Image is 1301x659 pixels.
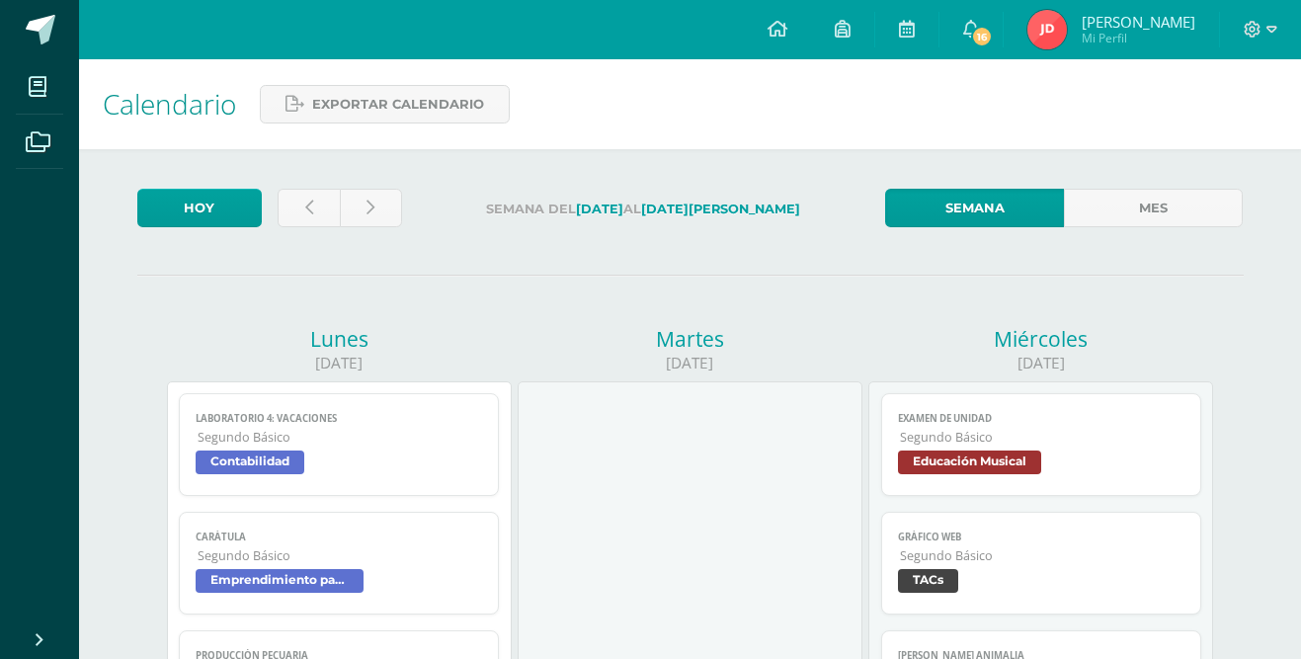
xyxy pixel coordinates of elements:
[167,325,512,353] div: Lunes
[868,353,1213,373] div: [DATE]
[312,86,484,123] span: Exportar calendario
[518,353,862,373] div: [DATE]
[1082,30,1195,46] span: Mi Perfil
[576,202,623,216] strong: [DATE]
[196,451,304,474] span: Contabilidad
[196,412,483,425] span: LABORATORIO 4: Vacaciones
[196,531,483,543] span: carátula
[418,189,869,229] label: Semana del al
[885,189,1064,227] a: Semana
[1082,12,1195,32] span: [PERSON_NAME]
[198,429,483,446] span: Segundo Básico
[518,325,862,353] div: Martes
[137,189,262,227] a: Hoy
[260,85,510,124] a: Exportar calendario
[898,569,958,593] span: TACs
[196,569,364,593] span: Emprendimiento para la Productividad
[881,393,1202,496] a: Examen de UnidadSegundo BásicoEducación Musical
[898,531,1185,543] span: Gráfico web
[868,325,1213,353] div: Miércoles
[971,26,993,47] span: 16
[179,393,500,496] a: LABORATORIO 4: VacacionesSegundo BásicoContabilidad
[1027,10,1067,49] img: 15d746187954e4f639c67230353f3c84.png
[898,412,1185,425] span: Examen de Unidad
[900,429,1185,446] span: Segundo Básico
[103,85,236,123] span: Calendario
[881,512,1202,615] a: Gráfico webSegundo BásicoTACs
[179,512,500,615] a: carátulaSegundo BásicoEmprendimiento para la Productividad
[1064,189,1243,227] a: Mes
[900,547,1185,564] span: Segundo Básico
[641,202,800,216] strong: [DATE][PERSON_NAME]
[898,451,1041,474] span: Educación Musical
[167,353,512,373] div: [DATE]
[198,547,483,564] span: Segundo Básico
